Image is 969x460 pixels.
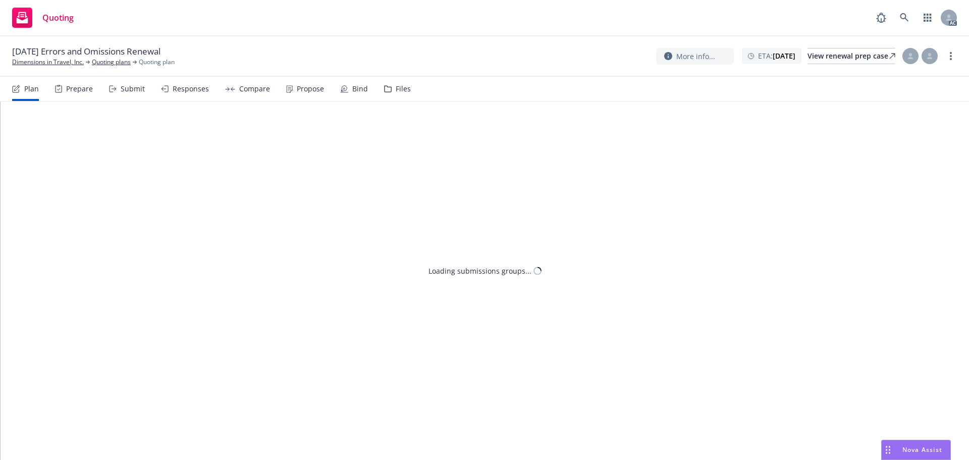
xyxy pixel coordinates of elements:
div: Bind [352,85,368,93]
div: Responses [173,85,209,93]
div: Loading submissions groups... [428,266,531,276]
a: Quoting [8,4,78,32]
a: Report a Bug [871,8,891,28]
span: ETA : [758,50,795,61]
a: Quoting plans [92,58,131,67]
div: Propose [297,85,324,93]
strong: [DATE] [773,51,795,61]
div: Plan [24,85,39,93]
div: Files [396,85,411,93]
a: more [945,50,957,62]
span: [DATE] Errors and Omissions Renewal [12,45,160,58]
div: Drag to move [882,440,894,459]
span: Quoting plan [139,58,175,67]
a: Dimensions in Travel, Inc. [12,58,84,67]
button: More info... [656,48,734,65]
a: Switch app [918,8,938,28]
div: Compare [239,85,270,93]
span: Nova Assist [902,445,942,454]
div: Prepare [66,85,93,93]
a: View renewal prep case [807,48,895,64]
span: More info... [676,51,715,62]
div: Submit [121,85,145,93]
span: Quoting [42,14,74,22]
button: Nova Assist [881,440,951,460]
a: Search [894,8,914,28]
